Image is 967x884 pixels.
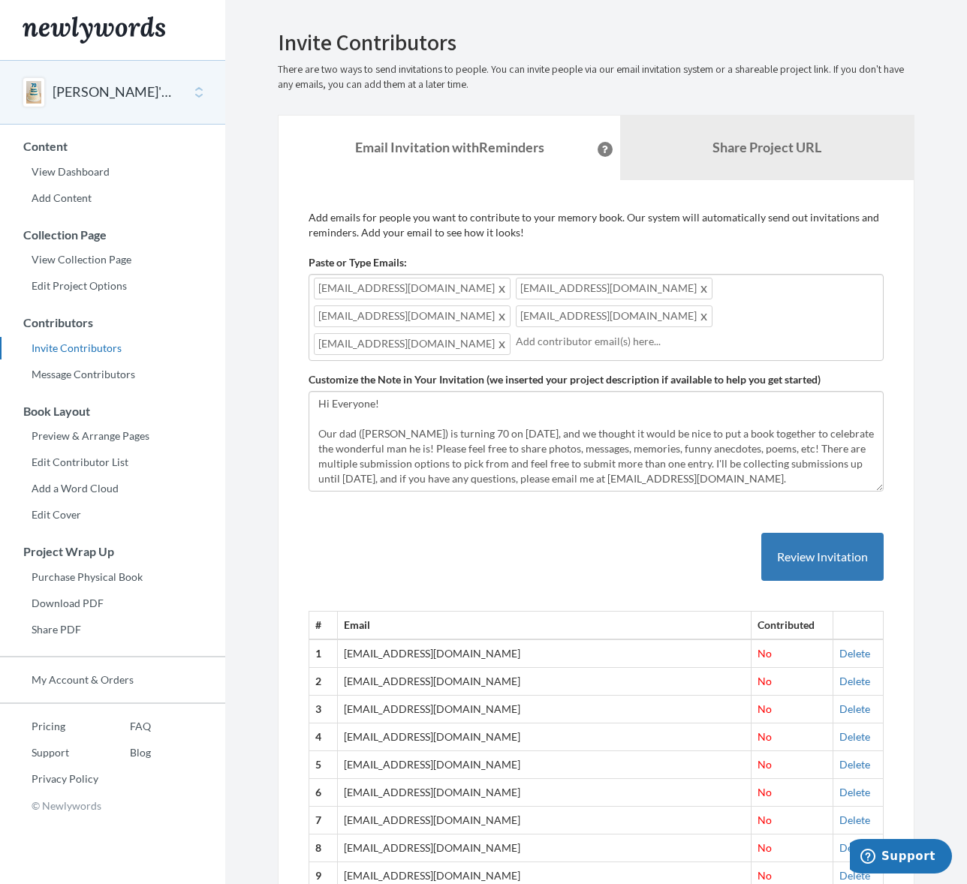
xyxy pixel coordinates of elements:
[516,333,878,350] input: Add contributor email(s) here...
[309,612,338,639] th: #
[309,723,338,751] th: 4
[338,751,752,779] td: [EMAIL_ADDRESS][DOMAIN_NAME]
[309,751,338,779] th: 5
[309,807,338,834] th: 7
[839,869,870,882] a: Delete
[338,639,752,667] td: [EMAIL_ADDRESS][DOMAIN_NAME]
[839,786,870,798] a: Delete
[338,807,752,834] td: [EMAIL_ADDRESS][DOMAIN_NAME]
[98,715,151,738] a: FAQ
[712,139,821,155] b: Share Project URL
[309,696,338,723] th: 3
[338,834,752,862] td: [EMAIL_ADDRESS][DOMAIN_NAME]
[839,675,870,687] a: Delete
[839,841,870,854] a: Delete
[839,730,870,743] a: Delete
[758,647,772,660] span: No
[314,305,511,327] span: [EMAIL_ADDRESS][DOMAIN_NAME]
[355,139,544,155] strong: Email Invitation with Reminders
[758,841,772,854] span: No
[338,668,752,696] td: [EMAIL_ADDRESS][DOMAIN_NAME]
[338,696,752,723] td: [EMAIL_ADDRESS][DOMAIN_NAME]
[1,140,225,153] h3: Content
[516,305,712,327] span: [EMAIL_ADDRESS][DOMAIN_NAME]
[309,834,338,862] th: 8
[338,723,752,751] td: [EMAIL_ADDRESS][DOMAIN_NAME]
[309,255,407,270] label: Paste or Type Emails:
[98,741,151,764] a: Blog
[309,372,821,387] label: Customize the Note in Your Invitation (we inserted your project description if available to help ...
[839,647,870,660] a: Delete
[758,730,772,743] span: No
[758,702,772,715] span: No
[1,316,225,329] h3: Contributors
[53,83,174,102] button: [PERSON_NAME]'s 70th Birthday
[338,612,752,639] th: Email
[758,758,772,771] span: No
[839,813,870,826] a: Delete
[850,839,952,876] iframe: Opens a widget where you can chat to one of our agents
[839,702,870,715] a: Delete
[309,391,884,492] textarea: Hi Everyone! Our dad ([PERSON_NAME]) is turning 70 on [DATE], and we thought it would be nice to ...
[23,17,165,44] img: Newlywords logo
[839,758,870,771] a: Delete
[1,545,225,558] h3: Project Wrap Up
[758,675,772,687] span: No
[309,668,338,696] th: 2
[752,612,833,639] th: Contributed
[278,62,914,92] p: There are two ways to send invitations to people. You can invite people via our email invitation ...
[1,228,225,242] h3: Collection Page
[758,786,772,798] span: No
[516,278,712,299] span: [EMAIL_ADDRESS][DOMAIN_NAME]
[314,333,511,355] span: [EMAIL_ADDRESS][DOMAIN_NAME]
[309,210,884,240] p: Add emails for people you want to contribute to your memory book. Our system will automatically s...
[758,813,772,826] span: No
[278,30,914,55] h2: Invite Contributors
[338,779,752,807] td: [EMAIL_ADDRESS][DOMAIN_NAME]
[1,404,225,418] h3: Book Layout
[314,278,511,299] span: [EMAIL_ADDRESS][DOMAIN_NAME]
[758,869,772,882] span: No
[309,639,338,667] th: 1
[309,779,338,807] th: 6
[761,533,884,582] button: Review Invitation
